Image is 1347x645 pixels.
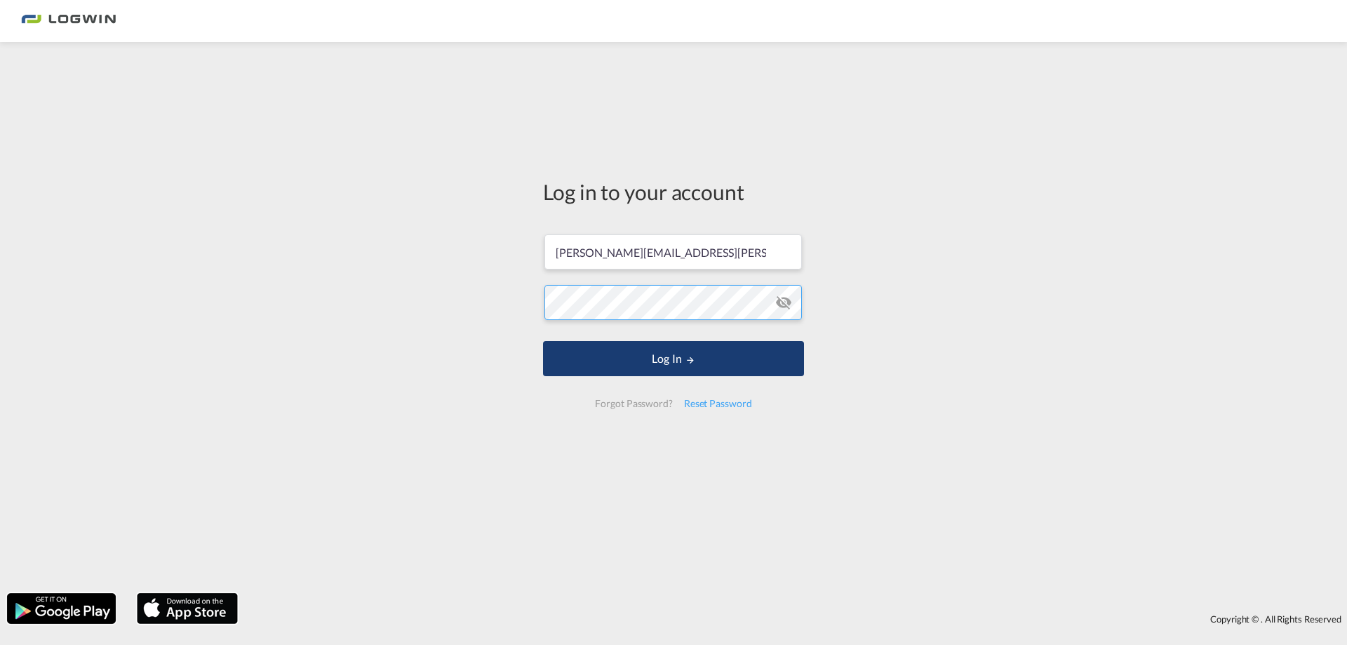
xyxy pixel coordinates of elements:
img: 2761ae10d95411efa20a1f5e0282d2d7.png [21,6,116,37]
div: Copyright © . All Rights Reserved [245,607,1347,631]
input: Enter email/phone number [544,234,802,270]
img: google.png [6,592,117,625]
div: Log in to your account [543,177,804,206]
md-icon: icon-eye-off [775,294,792,311]
button: LOGIN [543,341,804,376]
div: Forgot Password? [589,391,678,416]
img: apple.png [135,592,239,625]
div: Reset Password [678,391,758,416]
